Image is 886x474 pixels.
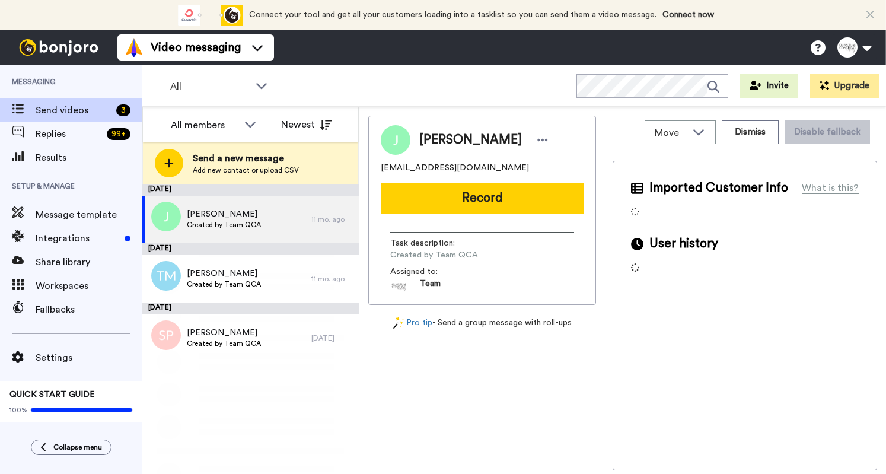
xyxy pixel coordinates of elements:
span: Assigned to: [390,266,473,278]
span: QUICK START GUIDE [9,390,95,399]
button: Upgrade [810,74,879,98]
span: Message template [36,208,142,222]
span: All [170,79,250,94]
img: j.png [151,202,181,231]
span: Created by Team QCA [390,249,503,261]
div: [DATE] [142,303,359,314]
span: [PERSON_NAME] [187,268,261,279]
span: Collapse menu [53,443,102,452]
img: 1a292e09-6a9c-45bc-9a43-dfd1f40f4eb9-1695941419.jpg [390,278,408,295]
img: tm.png [151,261,181,291]
span: Created by Team QCA [187,339,261,348]
span: Video messaging [151,39,241,56]
div: [DATE] [142,184,359,196]
button: Newest [272,113,340,136]
button: Record [381,183,584,214]
div: 11 mo. ago [311,215,353,224]
div: [DATE] [142,243,359,255]
span: Team [420,278,441,295]
button: Disable fallback [785,120,870,144]
div: animation [178,5,243,26]
span: Send a new message [193,151,299,166]
span: Connect your tool and get all your customers loading into a tasklist so you can send them a video... [249,11,656,19]
img: vm-color.svg [125,38,144,57]
span: Imported Customer Info [649,179,788,197]
span: Workspaces [36,279,142,293]
a: Connect now [662,11,714,19]
span: [EMAIL_ADDRESS][DOMAIN_NAME] [381,162,529,174]
img: magic-wand.svg [393,317,404,329]
span: Send videos [36,103,111,117]
div: All members [171,118,238,132]
div: 3 [116,104,130,116]
span: User history [649,235,718,253]
img: Image of Jennifer [381,125,410,155]
span: Integrations [36,231,120,246]
span: [PERSON_NAME] [187,327,261,339]
span: Move [655,126,687,140]
span: Created by Team QCA [187,279,261,289]
span: Add new contact or upload CSV [193,166,299,175]
div: 99 + [107,128,130,140]
div: What is this? [802,181,859,195]
span: Created by Team QCA [187,220,261,230]
span: 100% [9,405,28,415]
span: [PERSON_NAME] [419,131,522,149]
img: bj-logo-header-white.svg [14,39,103,56]
a: Pro tip [393,317,432,329]
span: Fallbacks [36,303,142,317]
div: 11 mo. ago [311,274,353,284]
span: Task description : [390,237,473,249]
span: Results [36,151,142,165]
span: Replies [36,127,102,141]
span: [PERSON_NAME] [187,208,261,220]
div: [DATE] [311,333,353,343]
img: sp.png [151,320,181,350]
button: Dismiss [722,120,779,144]
div: - Send a group message with roll-ups [368,317,596,329]
button: Invite [740,74,798,98]
span: Share library [36,255,142,269]
button: Collapse menu [31,440,111,455]
span: Settings [36,351,142,365]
